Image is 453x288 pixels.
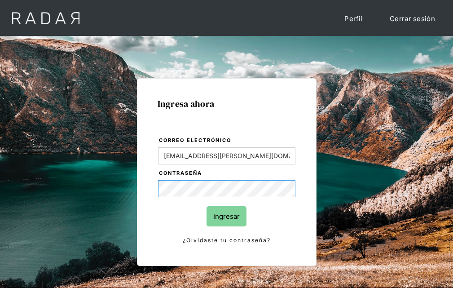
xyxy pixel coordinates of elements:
[159,136,295,145] label: Correo electrónico
[207,206,246,226] input: Ingresar
[381,9,444,28] a: Cerrar sesión
[335,9,372,28] a: Perfil
[158,235,295,245] a: ¿Olvidaste tu contraseña?
[159,169,295,178] label: Contraseña
[158,99,296,109] h1: Ingresa ahora
[158,136,296,245] form: Login Form
[158,147,295,164] input: bruce@wayne.com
